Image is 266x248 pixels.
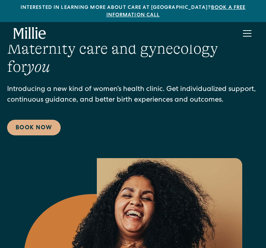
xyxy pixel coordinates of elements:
[7,84,259,106] p: Introducing a new kind of women’s health clinic. Get individualized support, continuous guidance,...
[239,25,253,42] div: menu
[6,4,260,19] div: Interested in learning more about care at [GEOGRAPHIC_DATA]?
[27,58,50,76] em: you
[13,27,46,40] a: home
[7,40,259,76] h1: Maternity care and gynecology for
[7,120,61,135] a: Book Now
